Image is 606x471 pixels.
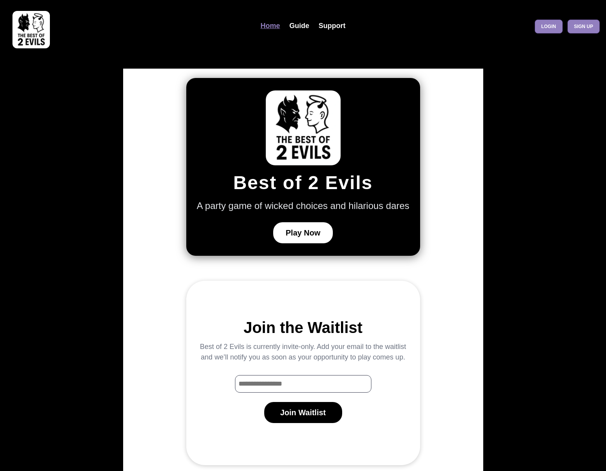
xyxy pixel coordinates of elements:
p: Best of 2 Evils is currently invite-only. Add your email to the waitlist and we’ll notify you as ... [199,342,408,363]
h2: Join the Waitlist [244,318,362,337]
a: Home [256,18,284,34]
button: Join Waitlist [264,402,342,423]
p: A party game of wicked choices and hilarious dares [197,199,410,213]
h1: Best of 2 Evils [233,172,373,194]
a: Login [535,19,563,34]
img: best of 2 evils logo [12,11,50,48]
a: Guide [285,18,314,34]
a: Sign up [567,19,600,34]
input: Waitlist Email Input [235,375,371,393]
button: Play Now [273,222,333,243]
img: Best of 2 Evils Logo [266,90,341,165]
a: Support [314,18,350,34]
